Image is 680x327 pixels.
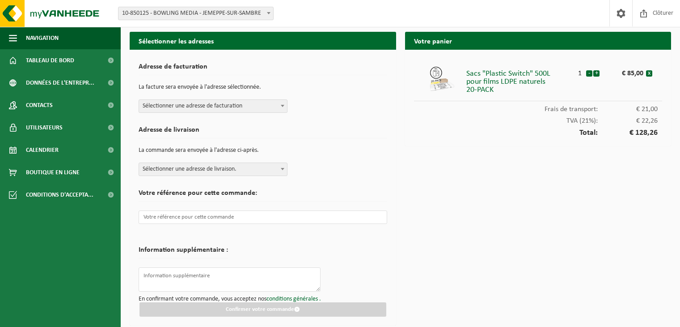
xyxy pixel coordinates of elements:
[139,163,287,176] span: Sélectionner une adresse de livraison.
[610,65,646,77] div: € 85,00
[429,65,456,92] img: 01-999961
[26,72,94,94] span: Données de l'entrepr...
[266,296,321,302] a: conditions générales .
[593,70,600,77] button: +
[139,163,287,176] span: Sélectionner une adresse de livraison.
[26,116,63,139] span: Utilisateurs
[574,65,586,77] div: 1
[405,32,672,49] h2: Votre panier
[139,80,387,95] p: La facture sera envoyée à l'adresse sélectionnée.
[26,139,59,161] span: Calendrier
[26,49,74,72] span: Tableau de bord
[139,99,287,113] span: Sélectionner une adresse de facturation
[26,94,53,116] span: Contacts
[598,129,658,137] span: € 128,26
[466,65,574,94] div: Sacs "Plastic Switch" 500L pour films LDPE naturels 20-PACK
[414,125,663,137] div: Total:
[118,7,273,20] span: 10-850125 - BOWLING MEDIA - JEMEPPE-SUR-SAMBRE
[139,296,387,302] p: En confirmant votre commande, vous acceptez nos
[139,302,386,317] button: Confirmer votre commande
[26,184,93,206] span: Conditions d'accepta...
[139,100,287,112] span: Sélectionner une adresse de facturation
[139,63,387,75] h2: Adresse de facturation
[139,143,387,158] p: La commande sera envoyée à l'adresse ci-après.
[414,113,663,125] div: TVA (21%):
[118,7,274,20] span: 10-850125 - BOWLING MEDIA - JEMEPPE-SUR-SAMBRE
[586,70,592,77] button: -
[646,70,652,77] button: x
[139,189,387,202] h2: Votre référence pour cette commande:
[598,106,658,113] span: € 21,00
[139,246,228,258] h2: Information supplémentaire :
[26,27,59,49] span: Navigation
[130,32,396,49] h2: Sélectionner les adresses
[139,126,387,138] h2: Adresse de livraison
[598,117,658,125] span: € 22,26
[414,101,663,113] div: Frais de transport:
[26,161,80,184] span: Boutique en ligne
[139,211,387,224] input: Votre référence pour cette commande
